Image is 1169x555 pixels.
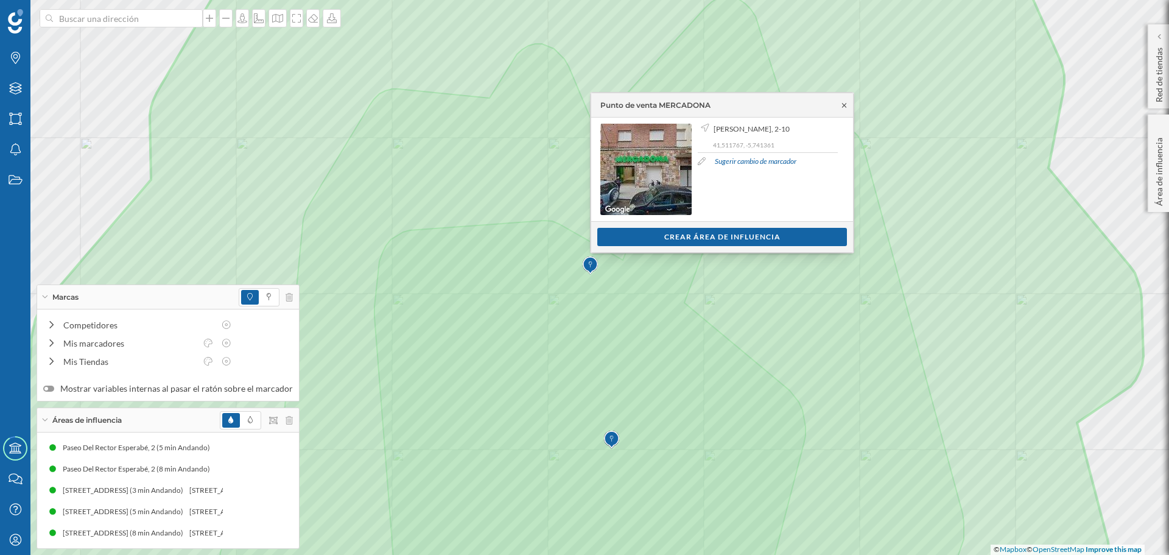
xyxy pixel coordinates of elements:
img: Geoblink Logo [8,9,23,34]
p: 41,511767, -5,741361 [713,141,838,149]
div: [STREET_ADDRESS] (3 min Andando) [63,484,189,497]
img: Marker [583,253,598,278]
div: [STREET_ADDRESS] (5 min Andando) [63,506,189,518]
div: [STREET_ADDRESS] (8 min Andando) [189,527,316,539]
div: Paseo Del Rector Esperabé, 2 (5 min Andando) [63,442,216,454]
p: Red de tiendas [1153,43,1165,102]
span: Marcas [52,292,79,303]
img: Marker [604,428,619,452]
div: [STREET_ADDRESS] (8 min Andando) [63,527,189,539]
span: [PERSON_NAME], 2-10 [714,124,790,135]
div: Paseo Del Rector Esperabé, 2 (8 min Andando) [63,463,216,475]
img: streetview [600,124,692,215]
p: Área de influencia [1153,133,1165,206]
div: Mis marcadores [63,337,196,350]
span: Áreas de influencia [52,415,122,426]
div: [STREET_ADDRESS] (3 min Andando) [189,484,316,497]
span: Soporte [24,9,68,19]
label: Mostrar variables internas al pasar el ratón sobre el marcador [43,383,293,395]
div: © © [991,545,1145,555]
div: Punto de venta MERCADONA [600,100,711,111]
div: [STREET_ADDRESS] (5 min Andando) [189,506,316,518]
a: OpenStreetMap [1033,545,1084,554]
div: Competidores [63,319,214,331]
div: Mis Tiendas [63,355,196,368]
a: Improve this map [1086,545,1142,554]
a: Mapbox [1000,545,1027,554]
a: Sugerir cambio de marcador [715,156,796,167]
